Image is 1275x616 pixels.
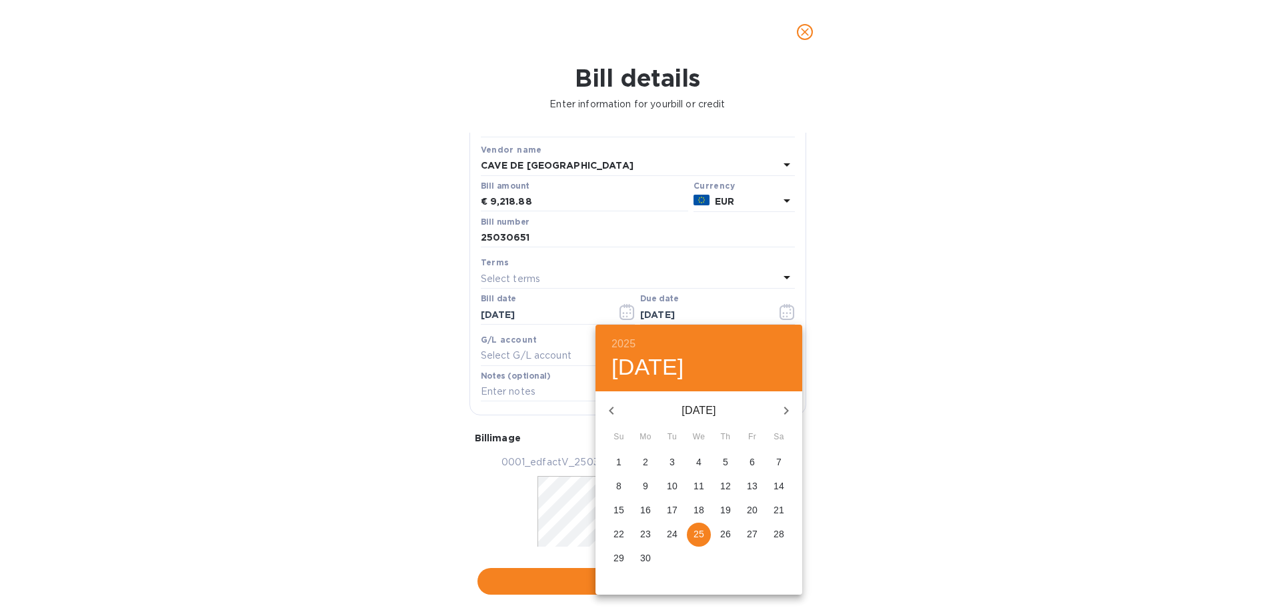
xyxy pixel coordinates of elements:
p: 17 [667,503,678,517]
p: 28 [774,527,784,541]
p: 30 [640,551,651,565]
button: 24 [660,523,684,547]
button: 2 [633,451,658,475]
p: 4 [696,455,702,469]
span: Fr [740,431,764,444]
p: 9 [643,479,648,493]
p: 29 [613,551,624,565]
button: 15 [607,499,631,523]
p: 6 [750,455,755,469]
button: 11 [687,475,711,499]
button: 29 [607,547,631,571]
button: 9 [633,475,658,499]
button: 30 [633,547,658,571]
p: 13 [747,479,758,493]
button: 13 [740,475,764,499]
p: 2 [643,455,648,469]
p: 14 [774,479,784,493]
button: [DATE] [611,353,684,381]
span: Sa [767,431,791,444]
p: 19 [720,503,731,517]
p: 12 [720,479,731,493]
p: 1 [616,455,621,469]
span: Su [607,431,631,444]
p: 24 [667,527,678,541]
button: 2025 [611,335,635,353]
p: 18 [694,503,704,517]
button: 17 [660,499,684,523]
button: 18 [687,499,711,523]
button: 5 [714,451,738,475]
p: 22 [613,527,624,541]
button: 14 [767,475,791,499]
button: 23 [633,523,658,547]
button: 26 [714,523,738,547]
button: 12 [714,475,738,499]
button: 28 [767,523,791,547]
button: 25 [687,523,711,547]
p: 25 [694,527,704,541]
p: [DATE] [627,403,770,419]
button: 22 [607,523,631,547]
button: 8 [607,475,631,499]
p: 11 [694,479,704,493]
p: 7 [776,455,782,469]
p: 23 [640,527,651,541]
button: 20 [740,499,764,523]
p: 26 [720,527,731,541]
p: 3 [670,455,675,469]
p: 8 [616,479,621,493]
button: 4 [687,451,711,475]
p: 20 [747,503,758,517]
button: 6 [740,451,764,475]
p: 16 [640,503,651,517]
button: 1 [607,451,631,475]
span: Mo [633,431,658,444]
p: 5 [723,455,728,469]
span: We [687,431,711,444]
button: 16 [633,499,658,523]
p: 27 [747,527,758,541]
p: 15 [613,503,624,517]
p: 10 [667,479,678,493]
button: 19 [714,499,738,523]
button: 3 [660,451,684,475]
span: Tu [660,431,684,444]
button: 27 [740,523,764,547]
button: 21 [767,499,791,523]
span: Th [714,431,738,444]
button: 7 [767,451,791,475]
p: 21 [774,503,784,517]
button: 10 [660,475,684,499]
